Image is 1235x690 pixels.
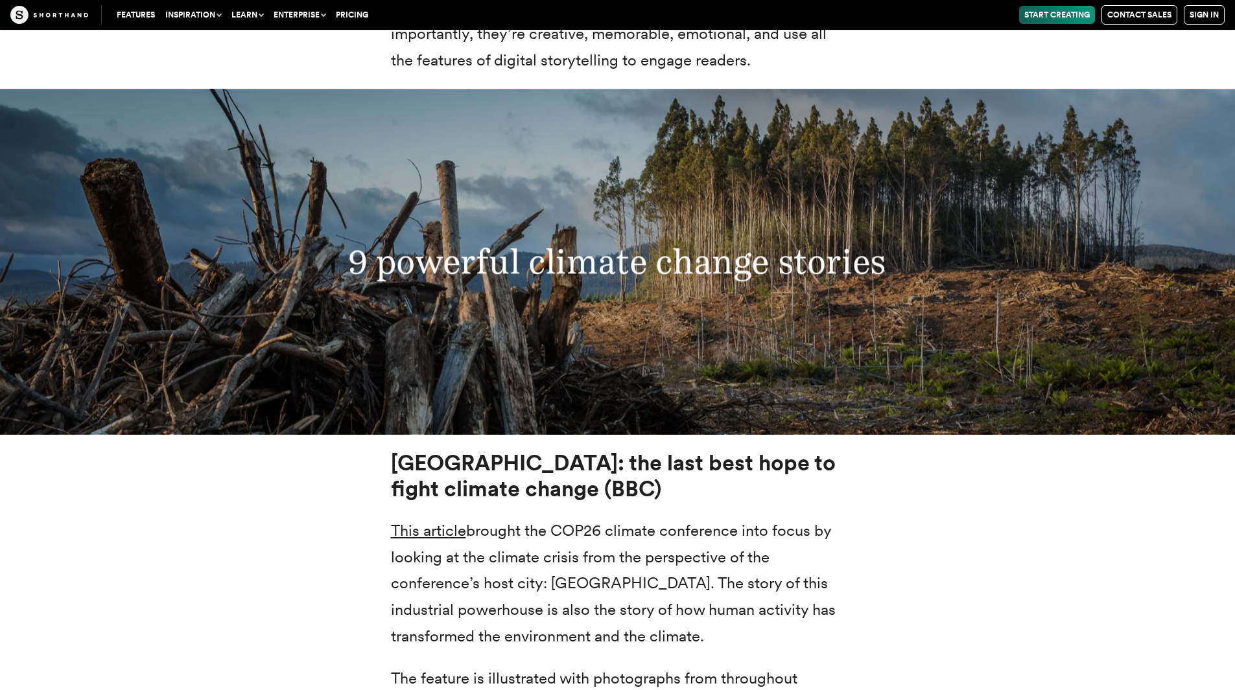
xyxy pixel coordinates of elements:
[331,6,373,24] a: Pricing
[1184,5,1225,25] a: Sign in
[226,6,268,24] button: Learn
[268,6,331,24] button: Enterprise
[391,521,466,540] a: This article
[160,6,226,24] button: Inspiration
[10,6,88,24] img: The Craft
[391,450,836,501] strong: [GEOGRAPHIC_DATA]: the last best hope to fight climate change (BBC)
[1019,6,1095,24] a: Start Creating
[255,241,980,282] h3: 9 powerful climate change stories
[112,6,160,24] a: Features
[1101,5,1177,25] a: Contact Sales
[391,518,845,650] p: brought the COP26 climate conference into focus by looking at the climate crisis from the perspec...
